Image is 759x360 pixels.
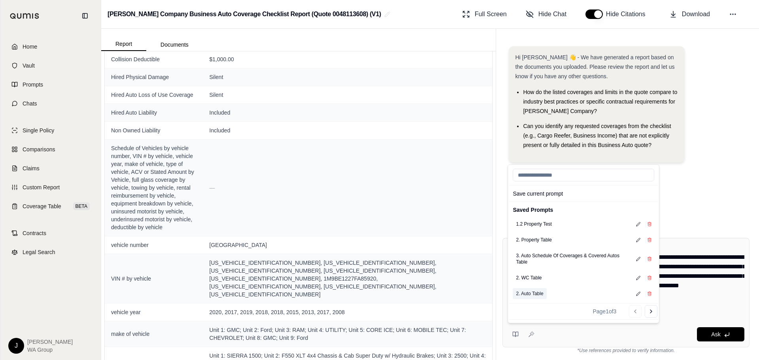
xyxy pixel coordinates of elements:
[210,326,486,342] span: Unit 1: GMC; Unit 2: Ford; Unit 3: RAM; Unit 4: UTILITY; Unit 5: CORE ICE; Unit 6: MOBILE TEC; Un...
[513,250,634,268] button: 3. Auto Schedule Of Coverages & Covered Autos Table
[210,55,486,63] span: $1,000.00
[210,91,486,99] span: Silent
[79,9,91,22] button: Collapse sidebar
[5,38,96,55] a: Home
[210,259,486,298] span: [US_VEHICLE_IDENTIFICATION_NUMBER], [US_VEHICLE_IDENTIFICATION_NUMBER], [US_VEHICLE_IDENTIFICATIO...
[513,288,546,299] button: 2. Auto Table
[23,248,55,256] span: Legal Search
[27,346,73,354] span: WA Group
[5,160,96,177] a: Claims
[111,73,197,81] span: Hired Physical Damage
[23,81,43,89] span: Prompts
[111,55,197,63] span: Collision Deductible
[510,187,657,200] button: Save current prompt
[73,202,90,210] span: BETA
[475,9,507,19] span: Full Screen
[513,219,555,230] button: 1.2 Property Test
[538,9,566,19] span: Hide Chat
[23,145,55,153] span: Comparisons
[5,141,96,158] a: Comparisons
[23,183,60,191] span: Custom Report
[523,123,671,148] span: Can you identify any requested coverages from the checklist (e.g., Cargo Reefer, Business Income)...
[111,109,197,117] span: Hired Auto Liability
[5,122,96,139] a: Single Policy
[459,6,510,22] button: Full Screen
[5,224,96,242] a: Contracts
[111,144,197,231] span: Schedule of Vehicles by vehicle number, VIN # by vehicle, vehicle year, make of vehicle, type of ...
[682,9,710,19] span: Download
[23,202,61,210] span: Coverage Table
[5,76,96,93] a: Prompts
[27,338,73,346] span: [PERSON_NAME]
[5,179,96,196] a: Custom Report
[111,330,197,338] span: make of vehicle
[23,43,37,51] span: Home
[5,243,96,261] a: Legal Search
[502,347,750,354] div: *Use references provided to verify information.
[10,13,40,19] img: Qumis Logo
[210,126,486,134] span: Included
[23,164,40,172] span: Claims
[23,126,54,134] span: Single Policy
[101,38,146,51] button: Report
[5,95,96,112] a: Chats
[523,89,677,114] span: How do the listed coverages and limits in the quote compare to industry best practices or specifi...
[111,126,197,134] span: Non Owned Liability
[146,38,203,51] button: Documents
[108,7,381,21] h2: [PERSON_NAME] Company Business Auto Coverage Checklist Report (Quote 0048113608) (V1)
[711,331,720,337] span: Ask
[8,338,24,354] div: J
[523,6,570,22] button: Hide Chat
[510,204,657,216] div: Saved Prompts
[513,234,555,245] button: 2. Property Table
[23,62,35,70] span: Vault
[210,73,486,81] span: Silent
[210,241,486,249] span: [GEOGRAPHIC_DATA]
[606,9,650,19] span: Hide Citations
[697,327,744,341] button: Ask
[5,57,96,74] a: Vault
[593,307,616,315] div: Page 1 of 3
[666,6,713,22] button: Download
[111,91,197,99] span: Hired Auto Loss of Use Coverage
[111,275,197,283] span: VIN # by vehicle
[210,308,486,316] span: 2020, 2017, 2019, 2018, 2018, 2015, 2013, 2017, 2008
[210,109,486,117] span: Included
[210,185,215,191] span: —
[23,100,37,107] span: Chats
[515,54,674,79] span: Hi [PERSON_NAME] 👋 - We have generated a report based on the documents you uploaded. Please revie...
[111,241,197,249] span: vehicle number
[23,229,46,237] span: Contracts
[513,272,545,283] button: 2. WC Table
[111,308,197,316] span: vehicle year
[5,198,96,215] a: Coverage TableBETA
